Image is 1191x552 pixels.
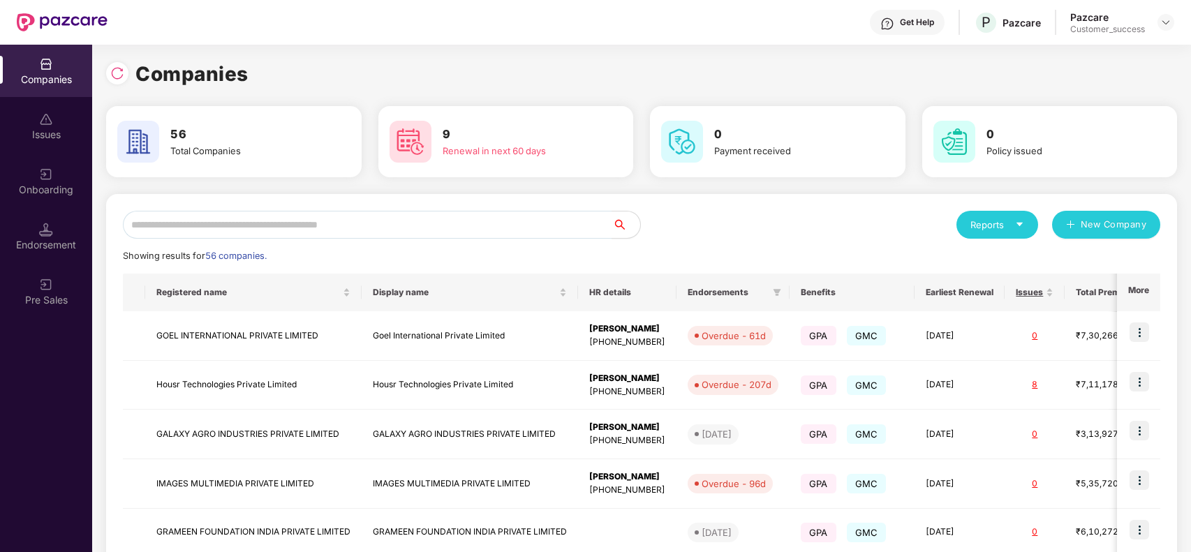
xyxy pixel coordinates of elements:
[1015,220,1024,229] span: caret-down
[373,287,556,298] span: Display name
[589,385,665,398] div: [PHONE_NUMBER]
[790,274,915,311] th: Benefits
[1016,378,1053,391] div: 8
[39,278,53,292] img: svg+xml;base64,PHN2ZyB3aWR0aD0iMjAiIGhlaWdodD0iMjAiIHZpZXdCb3g9IjAgMCAyMCAyMCIgZmlsbD0ibm9uZSIgeG...
[589,322,665,336] div: [PERSON_NAME]
[915,311,1005,361] td: [DATE]
[880,17,894,31] img: svg+xml;base64,PHN2ZyBpZD0iSGVscC0zMngzMiIgeG1sbnM9Imh0dHA6Ly93d3cudzMub3JnLzIwMDAvc3ZnIiB3aWR0aD...
[847,474,887,493] span: GMC
[170,126,322,144] h3: 56
[1016,477,1053,491] div: 0
[1076,329,1146,343] div: ₹7,30,266.6
[612,219,640,230] span: search
[915,459,1005,509] td: [DATE]
[801,326,836,345] span: GPA
[362,274,578,311] th: Display name
[589,484,665,497] div: [PHONE_NUMBER]
[589,434,665,447] div: [PHONE_NUMBER]
[982,14,991,31] span: P
[1130,421,1149,440] img: icon
[589,372,665,385] div: [PERSON_NAME]
[702,477,766,491] div: Overdue - 96d
[589,470,665,484] div: [PERSON_NAME]
[714,126,866,144] h3: 0
[145,311,362,361] td: GOEL INTERNATIONAL PRIVATE LIMITED
[1016,329,1053,343] div: 0
[39,112,53,126] img: svg+xml;base64,PHN2ZyBpZD0iSXNzdWVzX2Rpc2FibGVkIiB4bWxucz0iaHR0cDovL3d3dy53My5vcmcvMjAwMC9zdmciIH...
[1076,287,1135,298] span: Total Premium
[714,144,866,158] div: Payment received
[443,126,594,144] h3: 9
[1052,211,1160,239] button: plusNew Company
[589,336,665,349] div: [PHONE_NUMBER]
[1130,372,1149,391] img: icon
[1005,274,1065,311] th: Issues
[1070,10,1145,24] div: Pazcare
[702,378,771,391] div: Overdue - 207d
[1066,220,1075,231] span: plus
[801,523,836,542] span: GPA
[1130,322,1149,342] img: icon
[915,410,1005,459] td: [DATE]
[390,121,431,163] img: svg+xml;base64,PHN2ZyB4bWxucz0iaHR0cDovL3d3dy53My5vcmcvMjAwMC9zdmciIHdpZHRoPSI2MCIgaGVpZ2h0PSI2MC...
[39,57,53,71] img: svg+xml;base64,PHN2ZyBpZD0iQ29tcGFuaWVzIiB4bWxucz0iaHR0cDovL3d3dy53My5vcmcvMjAwMC9zdmciIHdpZHRoPS...
[702,329,766,343] div: Overdue - 61d
[362,361,578,410] td: Housr Technologies Private Limited
[1130,520,1149,539] img: icon
[1076,428,1146,441] div: ₹3,13,927.2
[578,274,676,311] th: HR details
[933,121,975,163] img: svg+xml;base64,PHN2ZyB4bWxucz0iaHR0cDovL3d3dy53My5vcmcvMjAwMC9zdmciIHdpZHRoPSI2MCIgaGVpZ2h0PSI2MC...
[847,523,887,542] span: GMC
[145,274,362,311] th: Registered name
[801,375,836,395] span: GPA
[1076,378,1146,391] div: ₹7,11,178.92
[145,361,362,410] td: Housr Technologies Private Limited
[39,223,53,237] img: svg+xml;base64,PHN2ZyB3aWR0aD0iMTQuNSIgaGVpZ2h0PSIxNC41IiB2aWV3Qm94PSIwIDAgMTYgMTYiIGZpbGw9Im5vbm...
[702,525,732,539] div: [DATE]
[801,424,836,444] span: GPA
[1016,525,1053,539] div: 0
[1130,470,1149,490] img: icon
[362,311,578,361] td: Goel International Private Limited
[1003,16,1041,29] div: Pazcare
[589,421,665,434] div: [PERSON_NAME]
[362,410,578,459] td: GALAXY AGRO INDUSTRIES PRIVATE LIMITED
[970,218,1024,232] div: Reports
[39,167,53,181] img: svg+xml;base64,PHN2ZyB3aWR0aD0iMjAiIGhlaWdodD0iMjAiIHZpZXdCb3g9IjAgMCAyMCAyMCIgZmlsbD0ibm9uZSIgeG...
[770,284,784,301] span: filter
[1076,525,1146,539] div: ₹6,10,272.4
[1081,218,1147,232] span: New Company
[847,424,887,444] span: GMC
[612,211,641,239] button: search
[135,59,249,89] h1: Companies
[205,251,267,261] span: 56 companies.
[117,121,159,163] img: svg+xml;base64,PHN2ZyB4bWxucz0iaHR0cDovL3d3dy53My5vcmcvMjAwMC9zdmciIHdpZHRoPSI2MCIgaGVpZ2h0PSI2MC...
[145,459,362,509] td: IMAGES MULTIMEDIA PRIVATE LIMITED
[847,375,887,395] span: GMC
[145,410,362,459] td: GALAXY AGRO INDUSTRIES PRIVATE LIMITED
[170,144,322,158] div: Total Companies
[847,326,887,345] span: GMC
[110,66,124,80] img: svg+xml;base64,PHN2ZyBpZD0iUmVsb2FkLTMyeDMyIiB4bWxucz0iaHR0cDovL3d3dy53My5vcmcvMjAwMC9zdmciIHdpZH...
[915,361,1005,410] td: [DATE]
[661,121,703,163] img: svg+xml;base64,PHN2ZyB4bWxucz0iaHR0cDovL3d3dy53My5vcmcvMjAwMC9zdmciIHdpZHRoPSI2MCIgaGVpZ2h0PSI2MC...
[1016,428,1053,441] div: 0
[915,274,1005,311] th: Earliest Renewal
[1160,17,1171,28] img: svg+xml;base64,PHN2ZyBpZD0iRHJvcGRvd24tMzJ4MzIiIHhtbG5zPSJodHRwOi8vd3d3LnczLm9yZy8yMDAwL3N2ZyIgd2...
[986,144,1138,158] div: Policy issued
[443,144,594,158] div: Renewal in next 60 days
[17,13,108,31] img: New Pazcare Logo
[986,126,1138,144] h3: 0
[702,427,732,441] div: [DATE]
[773,288,781,297] span: filter
[362,459,578,509] td: IMAGES MULTIMEDIA PRIVATE LIMITED
[1070,24,1145,35] div: Customer_success
[123,251,267,261] span: Showing results for
[1076,477,1146,491] div: ₹5,35,720
[900,17,934,28] div: Get Help
[1065,274,1157,311] th: Total Premium
[801,474,836,493] span: GPA
[1117,274,1160,311] th: More
[688,287,767,298] span: Endorsements
[1016,287,1043,298] span: Issues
